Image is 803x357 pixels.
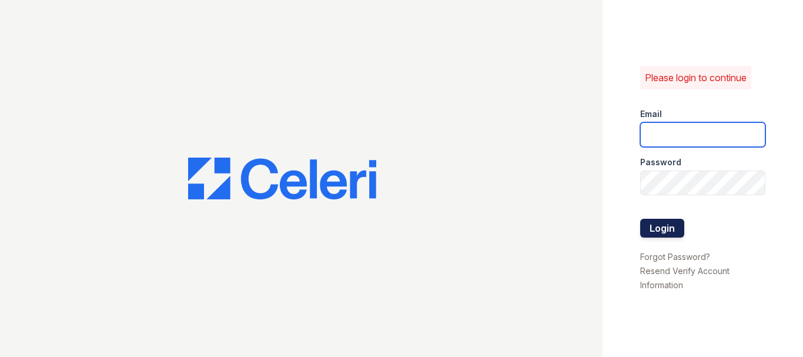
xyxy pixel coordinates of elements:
[640,219,684,238] button: Login
[188,158,376,200] img: CE_Logo_Blue-a8612792a0a2168367f1c8372b55b34899dd931a85d93a1a3d3e32e68fde9ad4.png
[640,156,681,168] label: Password
[640,252,710,262] a: Forgot Password?
[640,108,662,120] label: Email
[645,71,747,85] p: Please login to continue
[640,266,730,290] a: Resend Verify Account Information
